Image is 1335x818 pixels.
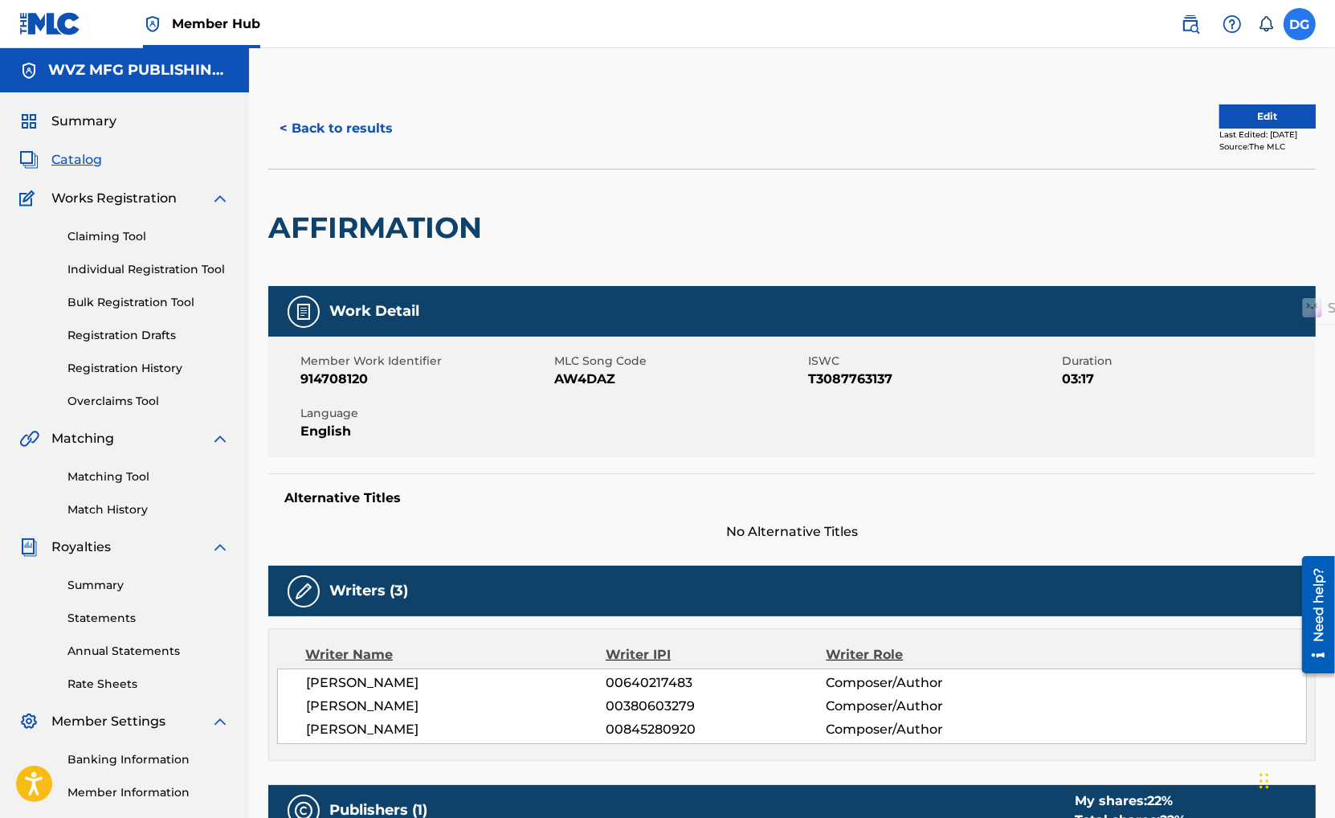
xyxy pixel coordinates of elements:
span: 03:17 [1062,370,1312,389]
img: MLC Logo [19,12,81,35]
img: Writers [294,582,313,601]
a: Claiming Tool [67,228,230,245]
iframe: Resource Center [1290,550,1335,680]
img: Top Rightsholder [143,14,162,34]
a: Registration History [67,360,230,377]
img: Catalog [19,150,39,170]
a: Annual Statements [67,643,230,660]
span: Member Settings [51,712,165,731]
span: 22 % [1147,793,1173,808]
div: Notifications [1258,16,1274,32]
img: Royalties [19,538,39,557]
img: expand [210,189,230,208]
span: Catalog [51,150,102,170]
div: Source: The MLC [1219,141,1316,153]
h5: Work Detail [329,302,419,321]
a: SummarySummary [19,112,116,131]
img: help [1223,14,1242,34]
a: Public Search [1174,8,1206,40]
h5: Writers (3) [329,582,408,600]
span: T3087763137 [808,370,1058,389]
span: Royalties [51,538,111,557]
a: Individual Registration Tool [67,261,230,278]
span: Composer/Author [826,720,1026,739]
a: Rate Sheets [67,676,230,693]
h5: WVZ MFG PUBLISHING CO. [48,61,230,80]
span: Duration [1062,353,1312,370]
img: Summary [19,112,39,131]
span: Summary [51,112,116,131]
img: Works Registration [19,189,40,208]
img: Matching [19,429,39,448]
div: Writer Role [826,645,1026,665]
span: MLC Song Code [554,353,804,370]
span: [PERSON_NAME] [306,673,606,693]
a: Registration Drafts [67,327,230,344]
span: Member Work Identifier [300,353,550,370]
div: Writer Name [305,645,606,665]
a: CatalogCatalog [19,150,102,170]
img: expand [210,429,230,448]
span: No Alternative Titles [268,522,1316,542]
a: Bulk Registration Tool [67,294,230,311]
span: Composer/Author [826,673,1026,693]
div: Writer IPI [606,645,826,665]
a: Summary [67,577,230,594]
a: Match History [67,501,230,518]
a: Overclaims Tool [67,393,230,410]
span: [PERSON_NAME] [306,720,606,739]
button: Edit [1219,104,1316,129]
span: Language [300,405,550,422]
div: Last Edited: [DATE] [1219,129,1316,141]
span: 00640217483 [606,673,827,693]
span: Matching [51,429,114,448]
img: Work Detail [294,302,313,321]
a: Matching Tool [67,468,230,485]
div: User Menu [1284,8,1316,40]
span: 00380603279 [606,697,827,716]
span: 914708120 [300,370,550,389]
button: < Back to results [268,108,404,149]
a: Statements [67,610,230,627]
span: Composer/Author [826,697,1026,716]
img: expand [210,712,230,731]
img: Member Settings [19,712,39,731]
img: search [1181,14,1200,34]
div: My shares: [1075,791,1186,811]
a: Member Information [67,784,230,801]
span: ISWC [808,353,1058,370]
img: Accounts [19,61,39,80]
iframe: Chat Widget [1255,741,1335,818]
span: AW4DAZ [554,370,804,389]
span: 00845280920 [606,720,827,739]
span: [PERSON_NAME] [306,697,606,716]
span: English [300,422,550,441]
h2: AFFIRMATION [268,210,490,246]
img: expand [210,538,230,557]
span: Works Registration [51,189,177,208]
h5: Alternative Titles [284,490,1300,506]
div: Drag [1259,757,1269,805]
div: Help [1216,8,1248,40]
span: Member Hub [172,14,260,33]
a: Banking Information [67,751,230,768]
